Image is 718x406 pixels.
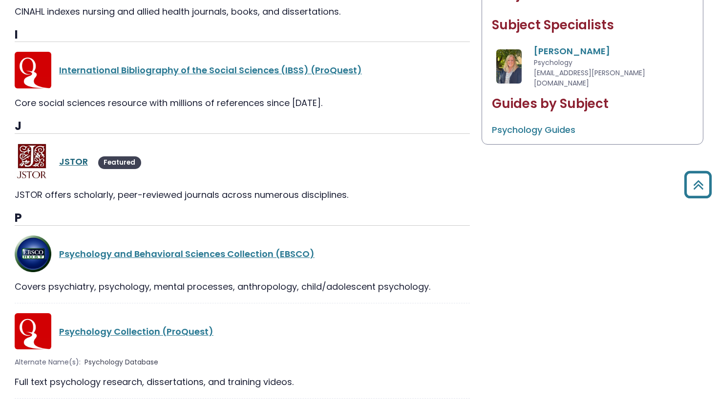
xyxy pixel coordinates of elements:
a: [PERSON_NAME] [534,45,610,57]
div: Covers psychiatry, psychology, mental processes, anthropology, child/adolescent psychology. [15,280,470,293]
a: Psychology and Behavioral Sciences Collection (EBSCO) [59,248,315,260]
span: [EMAIL_ADDRESS][PERSON_NAME][DOMAIN_NAME] [534,68,645,88]
img: Gina Kendig Bolger [496,49,522,84]
h2: Subject Specialists [492,18,693,33]
div: CINAHL indexes nursing and allied health journals, books, and dissertations. [15,5,470,18]
a: JSTOR [59,155,88,168]
div: JSTOR offers scholarly, peer-reviewed journals across numerous disciplines. [15,188,470,201]
span: Featured [98,156,141,169]
a: Psychology Collection (ProQuest) [59,325,213,338]
a: Back to Top [680,175,716,193]
h2: Guides by Subject [492,96,693,111]
span: Alternate Name(s): [15,357,81,367]
div: Core social sciences resource with millions of references since [DATE]. [15,96,470,109]
span: Psychology [534,58,572,67]
h3: I [15,28,470,43]
a: International Bibliography of the Social Sciences (IBSS) (ProQuest) [59,64,362,76]
h3: J [15,119,470,134]
h3: P [15,211,470,226]
div: Full text psychology research, dissertations, and training videos. [15,375,470,388]
a: Psychology Guides [492,124,575,136]
span: Psychology Database [84,357,158,367]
